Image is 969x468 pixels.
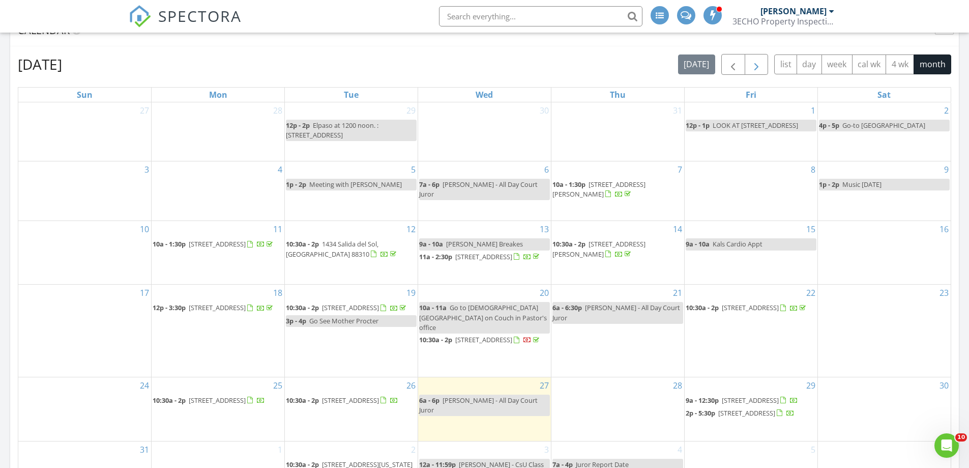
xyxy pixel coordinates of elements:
button: Previous month [721,54,745,75]
a: 9a - 12:30p [STREET_ADDRESS] [686,396,798,405]
span: 10:30a - 2p [552,239,585,249]
a: Go to August 16, 2025 [937,221,951,237]
span: 10a - 1:30p [153,239,186,249]
a: 10:30a - 2p [STREET_ADDRESS] [419,335,541,344]
td: Go to August 2, 2025 [817,102,951,161]
td: Go to August 30, 2025 [817,377,951,441]
a: Go to August 11, 2025 [271,221,284,237]
a: Thursday [608,88,628,102]
a: Go to August 23, 2025 [937,285,951,301]
td: Go to August 17, 2025 [18,285,152,377]
a: Go to August 28, 2025 [671,377,684,394]
span: 6a - 6p [419,396,439,405]
a: 12p - 3:30p [STREET_ADDRESS] [153,302,283,314]
a: Go to August 24, 2025 [138,377,151,394]
span: Go to [DEMOGRAPHIC_DATA][GEOGRAPHIC_DATA] on Couch in Pastor's office [419,303,547,332]
td: Go to August 12, 2025 [285,221,418,285]
span: SPECTORA [158,5,242,26]
a: Go to September 3, 2025 [542,442,551,458]
iframe: Intercom live chat [934,433,959,458]
a: 10:30a - 2p [STREET_ADDRESS] [686,303,808,312]
td: Go to August 18, 2025 [152,285,285,377]
a: Sunday [75,88,95,102]
span: 9a - 10a [686,239,710,249]
button: cal wk [852,54,887,74]
a: 10a - 1:30p [STREET_ADDRESS][PERSON_NAME] [552,180,645,199]
a: Go to September 2, 2025 [409,442,418,458]
a: Go to July 29, 2025 [404,102,418,119]
span: 10:30a - 2p [286,239,319,249]
td: Go to August 23, 2025 [817,285,951,377]
td: Go to August 16, 2025 [817,221,951,285]
td: Go to August 8, 2025 [684,161,817,221]
td: Go to August 10, 2025 [18,221,152,285]
a: Wednesday [474,88,495,102]
a: Go to August 31, 2025 [138,442,151,458]
td: Go to August 20, 2025 [418,285,551,377]
span: 10a - 11a [419,303,447,312]
a: Go to August 19, 2025 [404,285,418,301]
span: 12p - 3:30p [153,303,186,312]
a: 10:30a - 2p [STREET_ADDRESS] [286,395,417,407]
span: LOOK AT [STREET_ADDRESS] [713,121,798,130]
a: 10:30a - 2p 1434 Salida del Sol, [GEOGRAPHIC_DATA] 88310 [286,239,398,258]
span: 10:30a - 2p [286,303,319,312]
a: Go to August 13, 2025 [538,221,551,237]
a: Go to August 15, 2025 [804,221,817,237]
td: Go to August 27, 2025 [418,377,551,441]
td: Go to August 14, 2025 [551,221,684,285]
td: Go to July 30, 2025 [418,102,551,161]
span: 10:30a - 2p [419,335,452,344]
span: 9a - 12:30p [686,396,719,405]
a: 10:30a - 2p [STREET_ADDRESS] [286,302,417,314]
a: Go to August 5, 2025 [409,161,418,178]
a: Go to August 17, 2025 [138,285,151,301]
td: Go to August 29, 2025 [684,377,817,441]
span: [STREET_ADDRESS] [718,408,775,418]
span: 4p - 5p [819,121,839,130]
span: 10:30a - 2p [286,396,319,405]
span: [STREET_ADDRESS] [322,303,379,312]
button: day [797,54,822,74]
td: Go to August 15, 2025 [684,221,817,285]
a: 10:30a - 2p [STREET_ADDRESS][PERSON_NAME] [552,238,683,260]
a: Go to August 6, 2025 [542,161,551,178]
span: [STREET_ADDRESS] [722,303,779,312]
a: Go to August 8, 2025 [809,161,817,178]
a: 11a - 2:30p [STREET_ADDRESS] [419,251,550,263]
a: 10a - 1:30p [STREET_ADDRESS] [153,238,283,251]
a: 10a - 1:30p [STREET_ADDRESS][PERSON_NAME] [552,179,683,201]
td: Go to August 25, 2025 [152,377,285,441]
a: Go to July 31, 2025 [671,102,684,119]
a: Go to August 10, 2025 [138,221,151,237]
span: [STREET_ADDRESS] [455,335,512,344]
span: [STREET_ADDRESS] [189,239,246,249]
a: Go to August 9, 2025 [942,161,951,178]
td: Go to August 4, 2025 [152,161,285,221]
span: 6a - 6:30p [552,303,582,312]
a: 10:30a - 2p [STREET_ADDRESS] [153,395,283,407]
span: [STREET_ADDRESS] [189,396,246,405]
a: Go to August 29, 2025 [804,377,817,394]
a: Go to August 21, 2025 [671,285,684,301]
span: [PERSON_NAME] Breakes [446,239,523,249]
span: 1434 Salida del Sol, [GEOGRAPHIC_DATA] 88310 [286,239,378,258]
a: 10:30a - 2p [STREET_ADDRESS] [286,303,408,312]
button: list [774,54,797,74]
span: [STREET_ADDRESS] [189,303,246,312]
a: Go to September 1, 2025 [276,442,284,458]
span: 7a - 6p [419,180,439,189]
a: Go to July 27, 2025 [138,102,151,119]
a: 2p - 5:30p [STREET_ADDRESS] [686,407,816,420]
span: 2p - 5:30p [686,408,715,418]
a: Go to July 30, 2025 [538,102,551,119]
a: Tuesday [342,88,361,102]
a: Go to August 2, 2025 [942,102,951,119]
a: Go to July 28, 2025 [271,102,284,119]
td: Go to July 31, 2025 [551,102,684,161]
a: Go to August 22, 2025 [804,285,817,301]
span: 12p - 1p [686,121,710,130]
a: Go to August 26, 2025 [404,377,418,394]
td: Go to August 21, 2025 [551,285,684,377]
a: Go to August 3, 2025 [142,161,151,178]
